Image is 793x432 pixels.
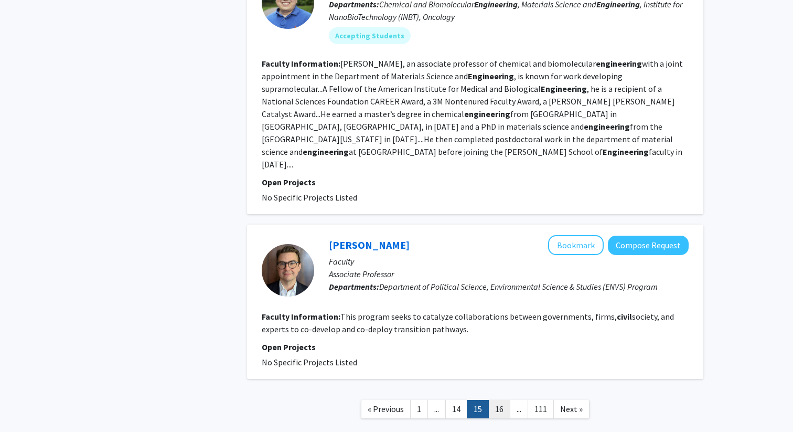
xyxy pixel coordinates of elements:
span: ... [517,404,521,414]
p: Faculty [329,255,689,268]
a: Previous [361,400,411,418]
span: Department of Political Science, Environmental Science & Studies (ENVS) Program [379,281,658,292]
a: 14 [445,400,467,418]
b: engineering [464,109,510,119]
p: Open Projects [262,341,689,353]
a: 16 [488,400,510,418]
b: engineering [584,121,630,132]
b: Engineering [541,83,587,94]
a: Next [553,400,590,418]
span: No Specific Projects Listed [262,192,357,203]
b: engineering [303,146,349,157]
b: Faculty Information: [262,58,340,69]
button: Compose Request to Bentley Allan [608,236,689,255]
a: 1 [410,400,428,418]
span: ... [434,404,439,414]
nav: Page navigation [247,389,703,432]
b: Departments: [329,281,379,292]
b: civil [617,311,632,322]
p: Associate Professor [329,268,689,280]
b: Engineering [603,146,649,157]
a: 111 [528,400,554,418]
fg-read-more: This program seeks to catalyze collaborations between governments, firms, society, and experts to... [262,311,674,334]
a: [PERSON_NAME] [329,238,410,251]
span: No Specific Projects Listed [262,357,357,367]
a: 15 [467,400,489,418]
b: engineering [596,58,642,69]
fg-read-more: [PERSON_NAME], an associate professor of chemical and biomolecular with a joint appointment in th... [262,58,683,170]
iframe: Chat [8,385,45,424]
b: Faculty Information: [262,311,340,322]
mat-chip: Accepting Students [329,27,411,44]
span: Next » [560,404,583,414]
p: Open Projects [262,176,689,188]
button: Add Bentley Allan to Bookmarks [548,235,604,255]
b: Engineering [468,71,514,81]
span: « Previous [368,404,404,414]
